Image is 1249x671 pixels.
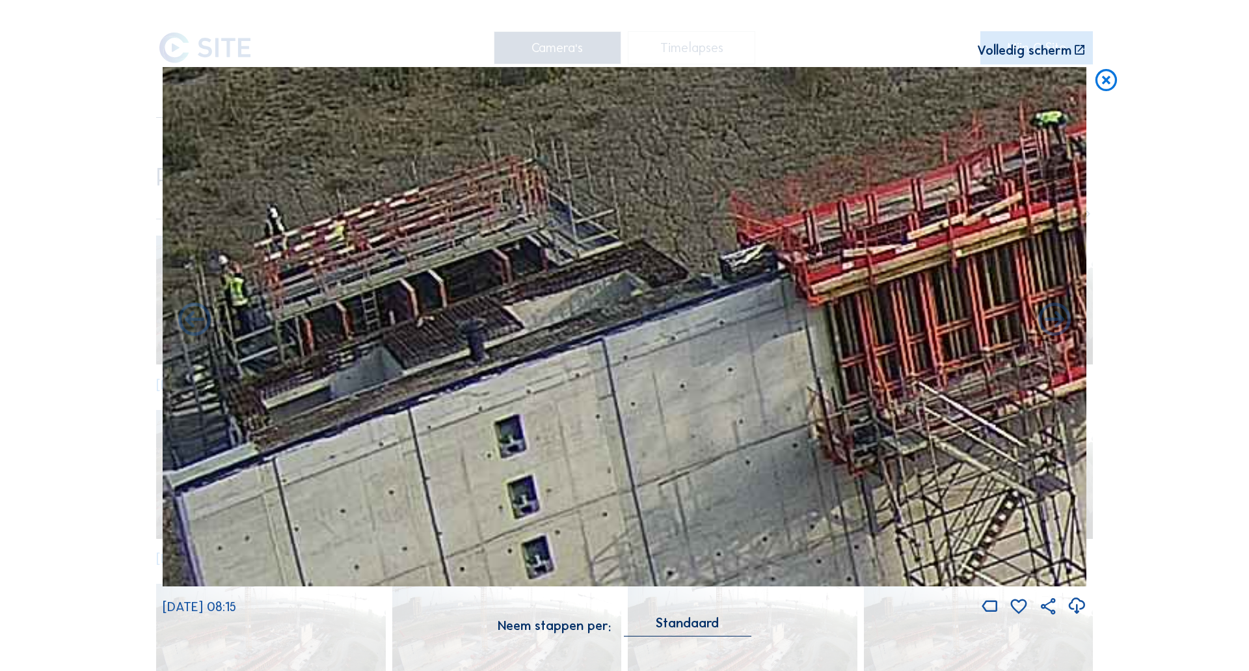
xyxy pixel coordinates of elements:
[498,619,611,632] div: Neem stappen per:
[163,67,1086,587] img: Image
[656,617,719,629] div: Standaard
[624,617,751,636] div: Standaard
[1035,301,1074,340] i: Back
[977,44,1071,57] div: Volledig scherm
[175,301,214,340] i: Forward
[163,599,236,614] span: [DATE] 08:15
